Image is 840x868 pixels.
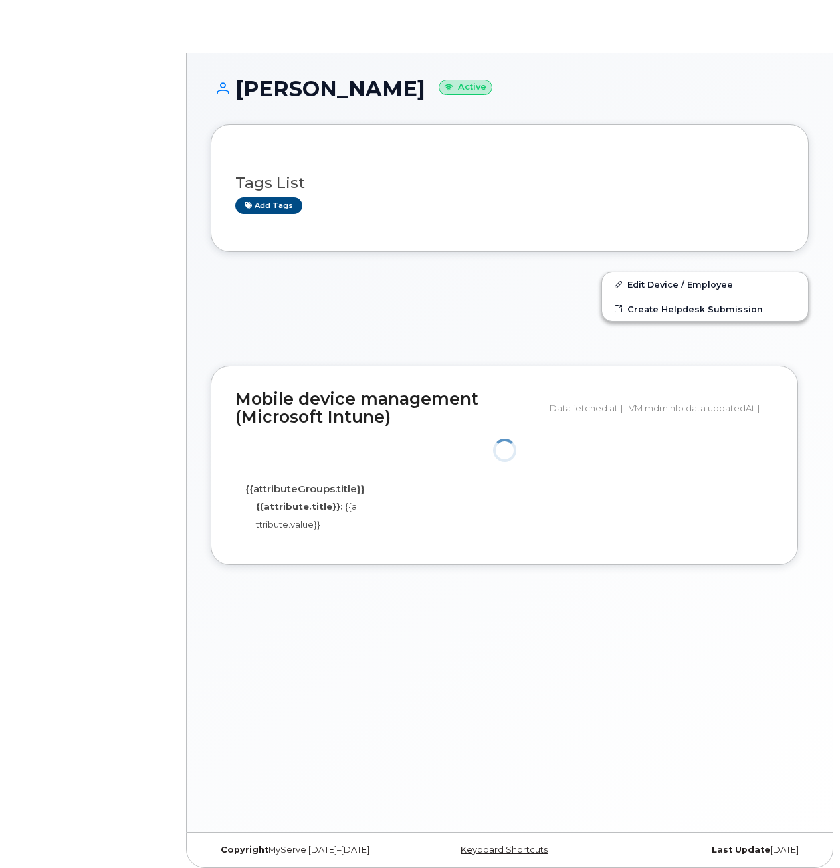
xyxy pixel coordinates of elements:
a: Create Helpdesk Submission [602,297,808,321]
h4: {{attributeGroups.title}} [245,484,360,495]
h1: [PERSON_NAME] [211,77,809,100]
strong: Last Update [712,845,770,855]
h2: Mobile device management (Microsoft Intune) [235,390,540,427]
small: Active [439,80,492,95]
div: MyServe [DATE]–[DATE] [211,845,410,855]
label: {{attribute.title}}: [256,500,343,513]
strong: Copyright [221,845,268,855]
h3: Tags List [235,175,784,191]
div: [DATE] [609,845,809,855]
a: Keyboard Shortcuts [461,845,548,855]
div: Data fetched at {{ VM.mdmInfo.data.updatedAt }} [550,395,774,421]
a: Add tags [235,197,302,214]
a: Edit Device / Employee [602,272,808,296]
span: {{attribute.value}} [256,501,357,530]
